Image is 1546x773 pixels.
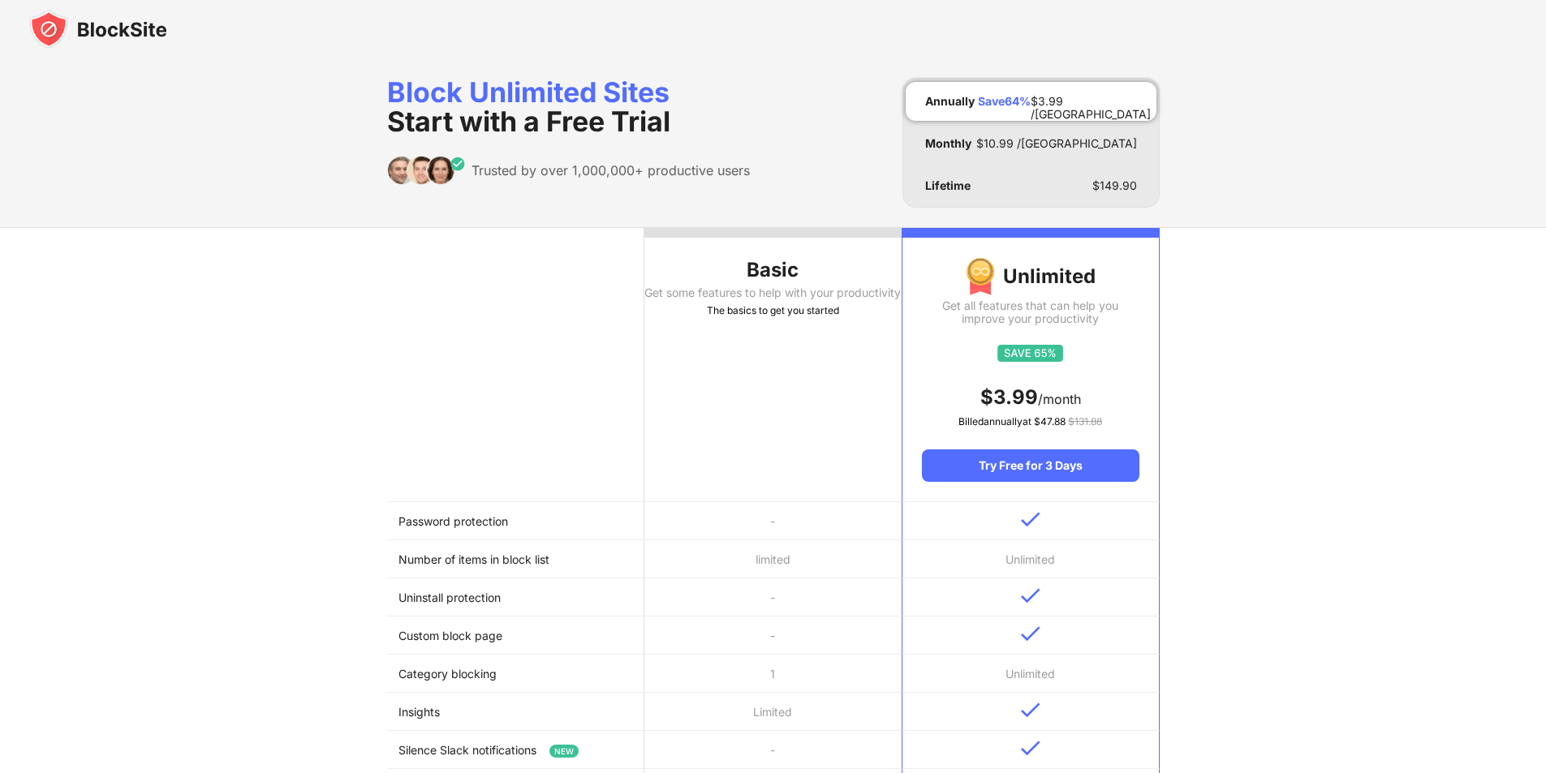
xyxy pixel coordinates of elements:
td: - [644,578,902,616]
td: Category blocking [387,655,644,693]
img: v-blue.svg [1021,741,1040,756]
td: Unlimited [902,540,1159,578]
img: v-blue.svg [1021,626,1040,642]
td: Unlimited [902,655,1159,693]
div: Get some features to help with your productivity [644,286,902,299]
span: Start with a Free Trial [387,105,670,138]
div: /month [922,384,1139,410]
div: Try Free for 3 Days [922,449,1139,482]
td: - [644,731,902,769]
div: Trusted by over 1,000,000+ productive users [472,162,750,178]
img: img-premium-medal [966,257,995,296]
div: Get all features that can help you improve your productivity [922,299,1139,325]
img: trusted-by.svg [387,156,466,185]
div: $ 10.99 /[GEOGRAPHIC_DATA] [976,137,1137,150]
td: limited [644,540,902,578]
img: v-blue.svg [1021,588,1040,603]
td: Limited [644,693,902,731]
td: - [644,502,902,540]
div: Lifetime [925,179,971,192]
td: Uninstall protection [387,578,644,616]
div: Save 64 % [978,95,1031,108]
div: $ 3.99 /[GEOGRAPHIC_DATA] [1031,95,1151,108]
div: Billed annually at $ 47.88 [922,414,1139,430]
td: Custom block page [387,616,644,655]
div: $ 149.90 [1092,179,1137,192]
td: 1 [644,655,902,693]
img: v-blue.svg [1021,702,1040,718]
div: Basic [644,257,902,283]
td: Silence Slack notifications [387,731,644,769]
img: blocksite-icon-black.svg [29,10,167,49]
td: Number of items in block list [387,540,644,578]
div: Monthly [925,137,971,150]
td: Password protection [387,502,644,540]
div: Block Unlimited Sites [387,78,750,136]
div: The basics to get you started [644,303,902,319]
div: Unlimited [922,257,1139,296]
img: v-blue.svg [1021,512,1040,527]
span: $ 131.88 [1068,415,1102,427]
div: Annually [925,95,975,108]
td: Insights [387,693,644,731]
img: save65.svg [997,345,1063,362]
span: $ 3.99 [980,385,1038,409]
td: - [644,616,902,655]
span: NEW [549,745,579,758]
